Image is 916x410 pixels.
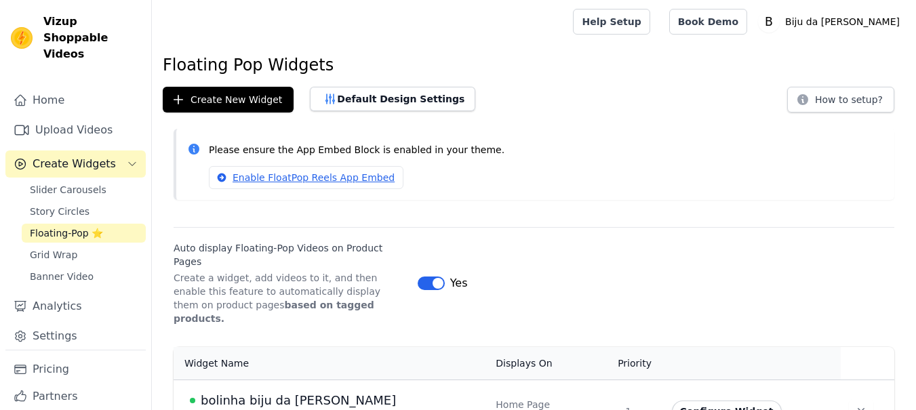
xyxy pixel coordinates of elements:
[5,293,146,320] a: Analytics
[310,87,475,111] button: Default Design Settings
[669,9,747,35] a: Book Demo
[163,54,905,76] h1: Floating Pop Widgets
[22,267,146,286] a: Banner Video
[418,275,468,291] button: Yes
[5,150,146,178] button: Create Widgets
[163,87,294,112] button: Create New Widget
[22,245,146,264] a: Grid Wrap
[174,347,487,380] th: Widget Name
[617,347,663,380] th: Priority
[11,27,33,49] img: Vizup
[30,183,106,197] span: Slider Carousels
[174,241,407,268] label: Auto display Floating-Pop Videos on Product Pages
[787,96,894,109] a: How to setup?
[487,347,617,380] th: Displays On
[22,202,146,221] a: Story Circles
[30,248,77,262] span: Grid Wrap
[209,166,403,189] a: Enable FloatPop Reels App Embed
[765,15,773,28] text: B
[30,270,94,283] span: Banner Video
[5,356,146,383] a: Pricing
[450,275,468,291] span: Yes
[780,9,905,34] p: Biju da [PERSON_NAME]
[22,224,146,243] a: Floating-Pop ⭐
[33,156,116,172] span: Create Widgets
[174,271,407,325] p: Create a widget, add videos to it, and then enable this feature to automatically display them on ...
[5,117,146,144] a: Upload Videos
[174,300,374,324] strong: based on tagged products.
[5,323,146,350] a: Settings
[758,9,905,34] button: B Biju da [PERSON_NAME]
[30,226,103,240] span: Floating-Pop ⭐
[43,14,140,62] span: Vizup Shoppable Videos
[209,142,883,158] p: Please ensure the App Embed Block is enabled in your theme.
[30,205,89,218] span: Story Circles
[5,383,146,410] a: Partners
[201,391,396,410] span: bolinha biju da [PERSON_NAME]
[5,87,146,114] a: Home
[190,398,195,403] span: Live Published
[573,9,650,35] a: Help Setup
[22,180,146,199] a: Slider Carousels
[787,87,894,112] button: How to setup?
